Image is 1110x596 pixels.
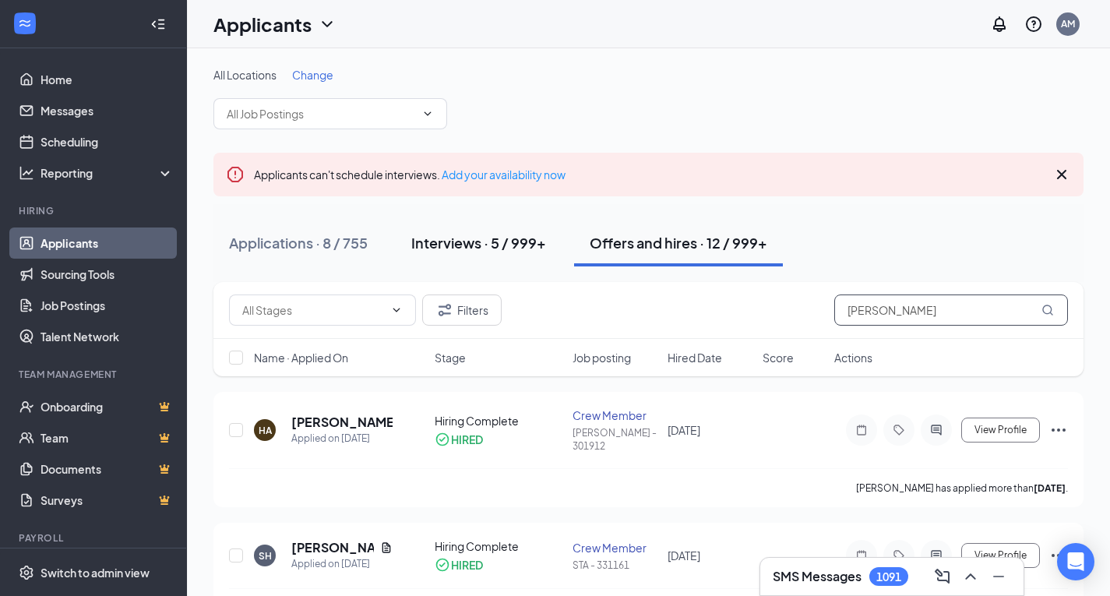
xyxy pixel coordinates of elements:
span: Stage [435,350,466,365]
svg: ComposeMessage [933,567,952,586]
svg: Analysis [19,165,34,181]
span: View Profile [974,550,1027,561]
svg: ChevronDown [390,304,403,316]
svg: Tag [890,549,908,562]
a: Applicants [41,227,174,259]
a: Sourcing Tools [41,259,174,290]
div: AM [1061,17,1075,30]
button: Filter Filters [422,294,502,326]
h5: [PERSON_NAME] [291,539,374,556]
p: [PERSON_NAME] has applied more than . [856,481,1068,495]
div: HIRED [451,557,483,573]
div: STA - 331161 [573,559,658,572]
svg: Error [226,165,245,184]
input: All Stages [242,302,384,319]
div: Hiring Complete [435,538,563,554]
span: All Locations [213,68,277,82]
svg: Filter [435,301,454,319]
div: HA [259,424,272,437]
input: Search in offers and hires [834,294,1068,326]
svg: Ellipses [1049,421,1068,439]
svg: WorkstreamLogo [17,16,33,31]
svg: ChevronDown [318,15,337,34]
svg: Note [852,424,871,436]
button: ChevronUp [958,564,983,589]
div: Applications · 8 / 755 [229,233,368,252]
svg: Minimize [989,567,1008,586]
span: Actions [834,350,872,365]
button: Minimize [986,564,1011,589]
div: [PERSON_NAME] - 301912 [573,426,658,453]
svg: ActiveChat [927,424,946,436]
svg: Document [380,541,393,554]
div: Interviews · 5 / 999+ [411,233,546,252]
span: Applicants can't schedule interviews. [254,168,566,182]
svg: Tag [890,424,908,436]
a: Talent Network [41,321,174,352]
a: Messages [41,95,174,126]
div: Payroll [19,531,171,545]
svg: CheckmarkCircle [435,432,450,447]
svg: Collapse [150,16,166,32]
h5: [PERSON_NAME] [291,414,393,431]
span: Name · Applied On [254,350,348,365]
svg: ChevronUp [961,567,980,586]
svg: CheckmarkCircle [435,557,450,573]
div: SH [259,549,272,562]
b: [DATE] [1034,482,1066,494]
span: View Profile [974,425,1027,436]
div: HIRED [451,432,483,447]
svg: Notifications [990,15,1009,34]
div: 1091 [876,570,901,584]
span: Job posting [573,350,631,365]
svg: Settings [19,565,34,580]
div: Crew Member [573,407,658,423]
button: View Profile [961,418,1040,443]
svg: ChevronDown [421,108,434,120]
input: All Job Postings [227,105,415,122]
a: Scheduling [41,126,174,157]
svg: QuestionInfo [1024,15,1043,34]
svg: Note [852,549,871,562]
a: Add your availability now [442,168,566,182]
a: DocumentsCrown [41,453,174,485]
div: Team Management [19,368,171,381]
button: View Profile [961,543,1040,568]
a: SurveysCrown [41,485,174,516]
span: Hired Date [668,350,722,365]
div: Switch to admin view [41,565,150,580]
button: ComposeMessage [930,564,955,589]
div: Applied on [DATE] [291,556,393,572]
svg: MagnifyingGlass [1041,304,1054,316]
a: Job Postings [41,290,174,321]
div: Offers and hires · 12 / 999+ [590,233,767,252]
span: [DATE] [668,548,700,562]
div: Hiring Complete [435,413,563,428]
svg: Ellipses [1049,546,1068,565]
h1: Applicants [213,11,312,37]
a: TeamCrown [41,422,174,453]
a: OnboardingCrown [41,391,174,422]
svg: ActiveChat [927,549,946,562]
div: Applied on [DATE] [291,431,393,446]
h3: SMS Messages [773,568,862,585]
span: [DATE] [668,423,700,437]
div: Hiring [19,204,171,217]
a: Home [41,64,174,95]
div: Open Intercom Messenger [1057,543,1094,580]
div: Reporting [41,165,174,181]
svg: Cross [1052,165,1071,184]
div: Crew Member [573,540,658,555]
span: Change [292,68,333,82]
span: Score [763,350,794,365]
